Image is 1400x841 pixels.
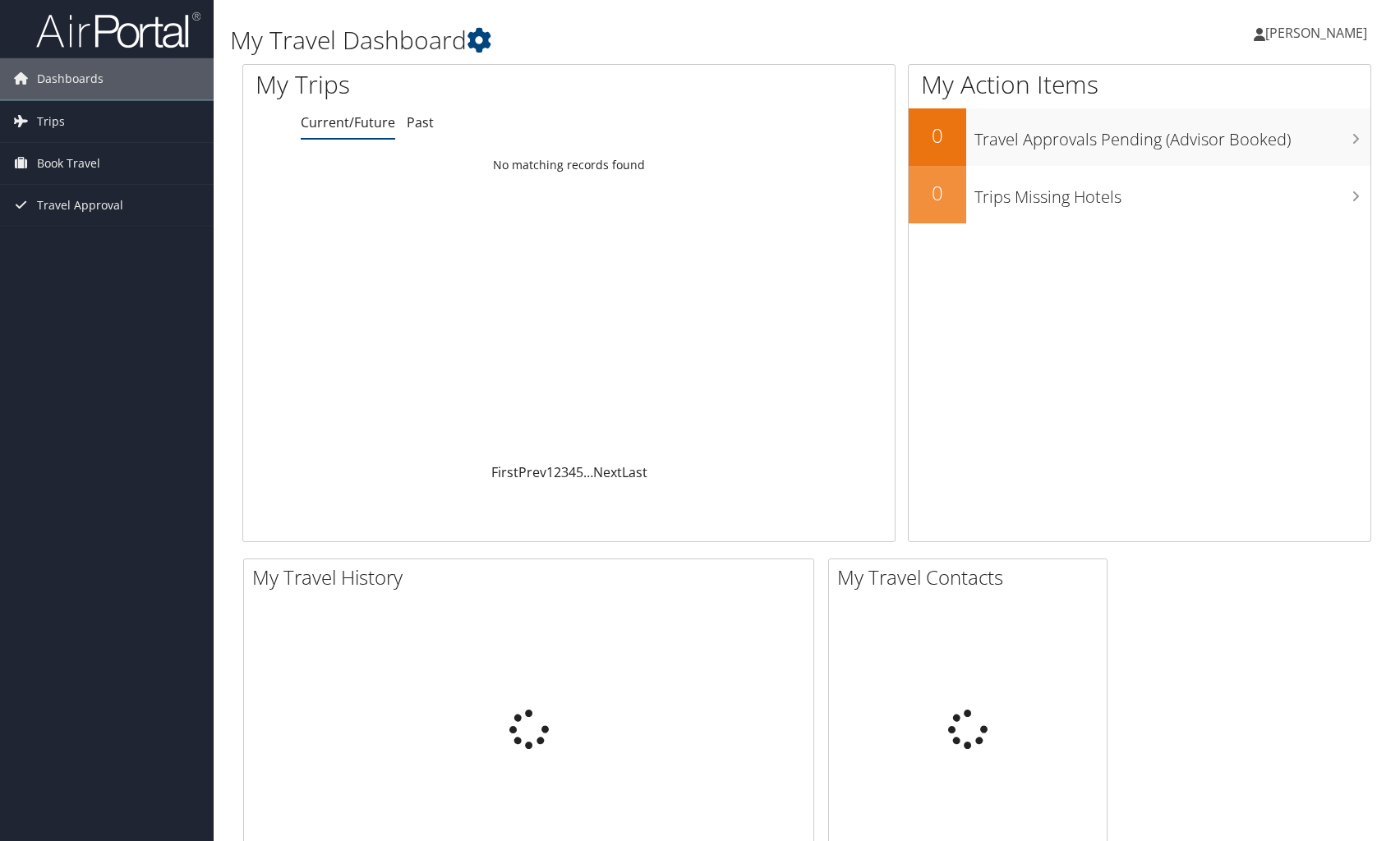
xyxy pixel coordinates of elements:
a: First [491,463,518,481]
span: [PERSON_NAME] [1265,24,1367,42]
h2: My Travel Contacts [837,563,1107,591]
a: Current/Future [301,113,395,131]
td: No matching records found [243,150,895,180]
a: [PERSON_NAME] [1254,8,1384,57]
a: 0Travel Approvals Pending (Advisor Booked) [909,108,1370,166]
h3: Travel Approvals Pending (Advisor Booked) [974,120,1370,151]
img: airportal-logo.png [36,11,200,49]
span: Travel Approval [37,185,123,226]
span: Trips [37,101,65,142]
a: Next [593,463,622,481]
a: Past [407,113,434,131]
a: 0Trips Missing Hotels [909,166,1370,223]
a: 3 [561,463,569,481]
span: … [583,463,593,481]
h2: 0 [909,179,966,207]
a: 4 [569,463,576,481]
h3: Trips Missing Hotels [974,177,1370,209]
a: 1 [546,463,554,481]
h1: My Trips [256,67,611,102]
a: Last [622,463,647,481]
a: Prev [518,463,546,481]
h1: My Travel Dashboard [230,23,999,57]
h1: My Action Items [909,67,1370,102]
span: Book Travel [37,143,100,184]
h2: My Travel History [252,563,813,591]
span: Dashboards [37,58,104,99]
a: 2 [554,463,561,481]
a: 5 [576,463,583,481]
h2: 0 [909,122,966,149]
